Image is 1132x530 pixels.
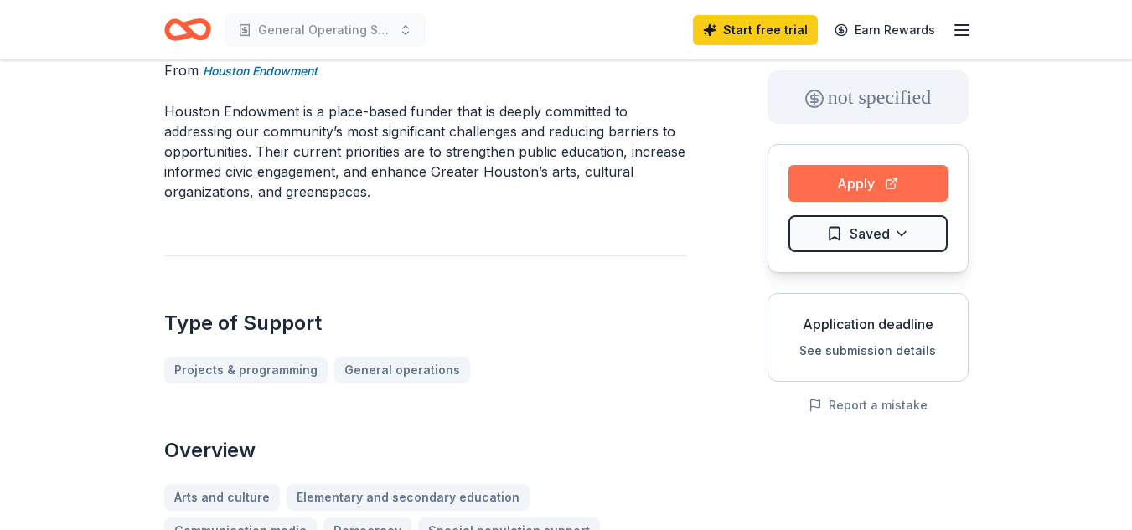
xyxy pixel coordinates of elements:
[164,357,328,383] a: Projects & programming
[788,215,948,252] button: Saved
[164,310,687,337] h2: Type of Support
[334,357,470,383] a: General operations
[693,15,818,45] a: Start free trial
[824,15,945,45] a: Earn Rewards
[809,395,928,415] button: Report a mistake
[850,223,890,244] span: Saved
[225,13,426,47] button: General Operating Support / Hot Meals Program
[768,70,969,124] div: not specified
[164,60,687,81] div: From
[164,101,687,202] p: Houston Endowment is a place-based funder that is deeply committed to addressing our community’s ...
[799,341,936,361] button: See submission details
[164,10,211,49] a: Home
[203,61,318,81] a: Houston Endowment
[258,20,392,40] span: General Operating Support / Hot Meals Program
[164,437,687,464] h2: Overview
[782,314,954,334] div: Application deadline
[788,165,948,202] button: Apply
